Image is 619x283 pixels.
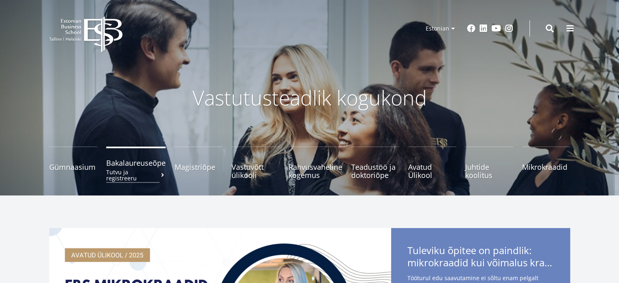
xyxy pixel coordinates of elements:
a: Vastuvõtt ülikooli [232,147,280,179]
span: Juhtide koolitus [465,163,513,179]
a: Mikrokraadid [522,147,570,179]
span: Magistriõpe [175,163,223,171]
span: Tuleviku õpitee on paindlik: [407,244,554,271]
a: Rahvusvaheline kogemus [289,147,342,179]
span: Gümnaasium [49,163,97,171]
small: Tutvu ja registreeru [106,169,166,181]
a: Instagram [505,24,513,33]
a: Youtube [492,24,501,33]
a: Gümnaasium [49,147,97,179]
a: Facebook [467,24,475,33]
a: Avatud Ülikool [408,147,456,179]
span: Rahvusvaheline kogemus [289,163,342,179]
a: BakalaureuseõpeTutvu ja registreeru [106,147,166,179]
span: mikrokraadid kui võimalus kraadini jõudmiseks [407,257,554,269]
p: Vastutusteadlik kogukond [94,86,525,110]
a: Juhtide koolitus [465,147,513,179]
a: Teadustöö ja doktoriõpe [351,147,399,179]
span: Avatud Ülikool [408,163,456,179]
span: Bakalaureuseõpe [106,159,166,167]
span: Vastuvõtt ülikooli [232,163,280,179]
a: Magistriõpe [175,147,223,179]
span: Teadustöö ja doktoriõpe [351,163,399,179]
span: Mikrokraadid [522,163,570,171]
a: Linkedin [479,24,488,33]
